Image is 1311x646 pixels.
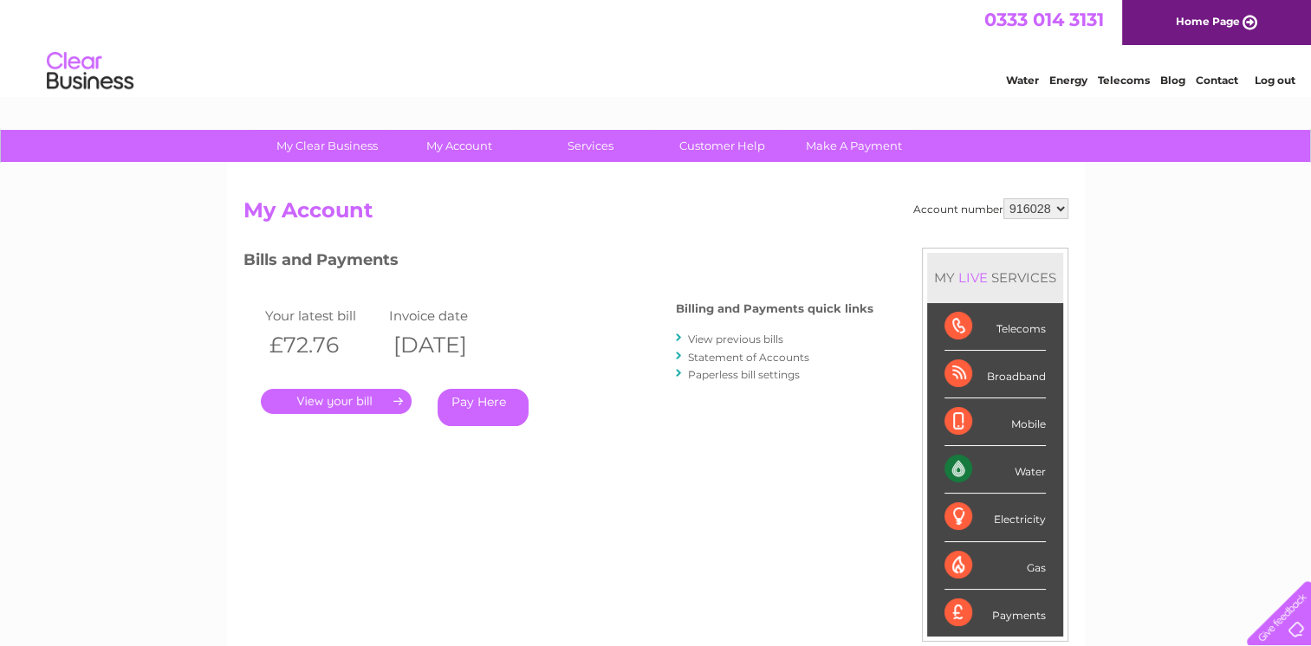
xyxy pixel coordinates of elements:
[913,198,1068,219] div: Account number
[688,368,800,381] a: Paperless bill settings
[944,303,1046,351] div: Telecoms
[247,10,1066,84] div: Clear Business is a trading name of Verastar Limited (registered in [GEOGRAPHIC_DATA] No. 3667643...
[46,45,134,98] img: logo.png
[519,130,662,162] a: Services
[984,9,1104,30] a: 0333 014 3131
[944,398,1046,446] div: Mobile
[387,130,530,162] a: My Account
[676,302,873,315] h4: Billing and Payments quick links
[1160,74,1185,87] a: Blog
[385,304,509,327] td: Invoice date
[261,327,386,363] th: £72.76
[261,389,412,414] a: .
[944,446,1046,494] div: Water
[243,198,1068,231] h2: My Account
[1006,74,1039,87] a: Water
[651,130,794,162] a: Customer Help
[944,542,1046,590] div: Gas
[1196,74,1238,87] a: Contact
[1098,74,1150,87] a: Telecoms
[927,253,1063,302] div: MY SERVICES
[955,269,991,286] div: LIVE
[385,327,509,363] th: [DATE]
[944,494,1046,541] div: Electricity
[688,351,809,364] a: Statement of Accounts
[782,130,925,162] a: Make A Payment
[944,590,1046,636] div: Payments
[688,333,783,346] a: View previous bills
[944,351,1046,398] div: Broadband
[1049,74,1087,87] a: Energy
[1254,74,1295,87] a: Log out
[438,389,529,426] a: Pay Here
[256,130,399,162] a: My Clear Business
[243,248,873,278] h3: Bills and Payments
[261,304,386,327] td: Your latest bill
